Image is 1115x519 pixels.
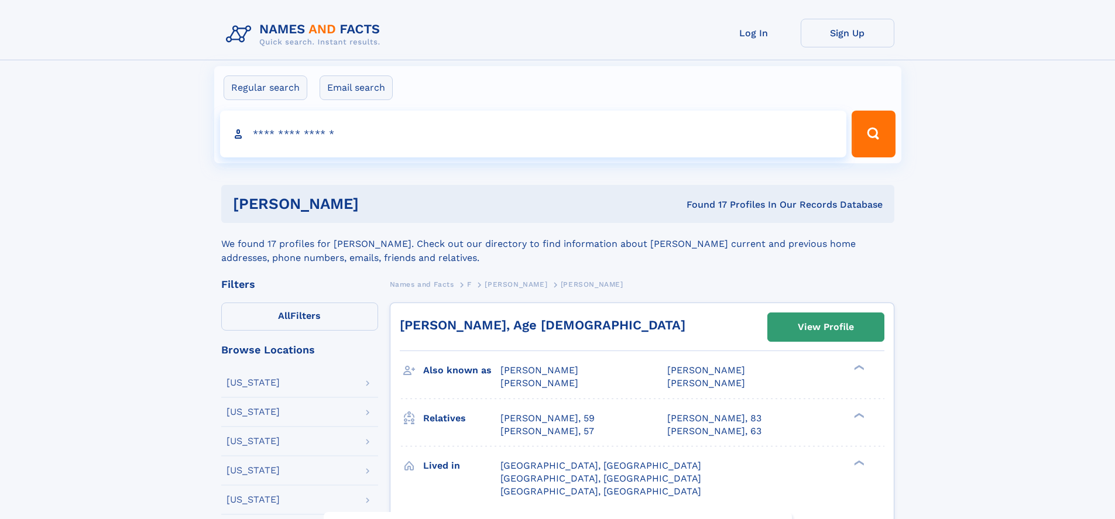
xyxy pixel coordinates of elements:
[851,364,865,372] div: ❯
[221,223,894,265] div: We found 17 profiles for [PERSON_NAME]. Check out our directory to find information about [PERSON...
[221,345,378,355] div: Browse Locations
[227,407,280,417] div: [US_STATE]
[227,378,280,387] div: [US_STATE]
[801,19,894,47] a: Sign Up
[500,365,578,376] span: [PERSON_NAME]
[485,280,547,288] span: [PERSON_NAME]
[500,377,578,389] span: [PERSON_NAME]
[851,459,865,466] div: ❯
[227,436,280,446] div: [US_STATE]
[390,277,454,291] a: Names and Facts
[423,360,500,380] h3: Also known as
[667,377,745,389] span: [PERSON_NAME]
[221,303,378,331] label: Filters
[221,19,390,50] img: Logo Names and Facts
[667,425,761,438] a: [PERSON_NAME], 63
[500,425,594,438] a: [PERSON_NAME], 57
[227,466,280,475] div: [US_STATE]
[320,75,393,100] label: Email search
[852,111,895,157] button: Search Button
[851,411,865,419] div: ❯
[233,197,523,211] h1: [PERSON_NAME]
[798,314,854,341] div: View Profile
[423,456,500,476] h3: Lived in
[224,75,307,100] label: Regular search
[467,277,472,291] a: F
[400,318,685,332] a: [PERSON_NAME], Age [DEMOGRAPHIC_DATA]
[485,277,547,291] a: [PERSON_NAME]
[500,473,701,484] span: [GEOGRAPHIC_DATA], [GEOGRAPHIC_DATA]
[768,313,884,341] a: View Profile
[667,412,761,425] a: [PERSON_NAME], 83
[227,495,280,504] div: [US_STATE]
[523,198,883,211] div: Found 17 Profiles In Our Records Database
[500,460,701,471] span: [GEOGRAPHIC_DATA], [GEOGRAPHIC_DATA]
[707,19,801,47] a: Log In
[667,365,745,376] span: [PERSON_NAME]
[561,280,623,288] span: [PERSON_NAME]
[278,310,290,321] span: All
[221,279,378,290] div: Filters
[220,111,847,157] input: search input
[500,412,595,425] a: [PERSON_NAME], 59
[423,408,500,428] h3: Relatives
[467,280,472,288] span: F
[500,486,701,497] span: [GEOGRAPHIC_DATA], [GEOGRAPHIC_DATA]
